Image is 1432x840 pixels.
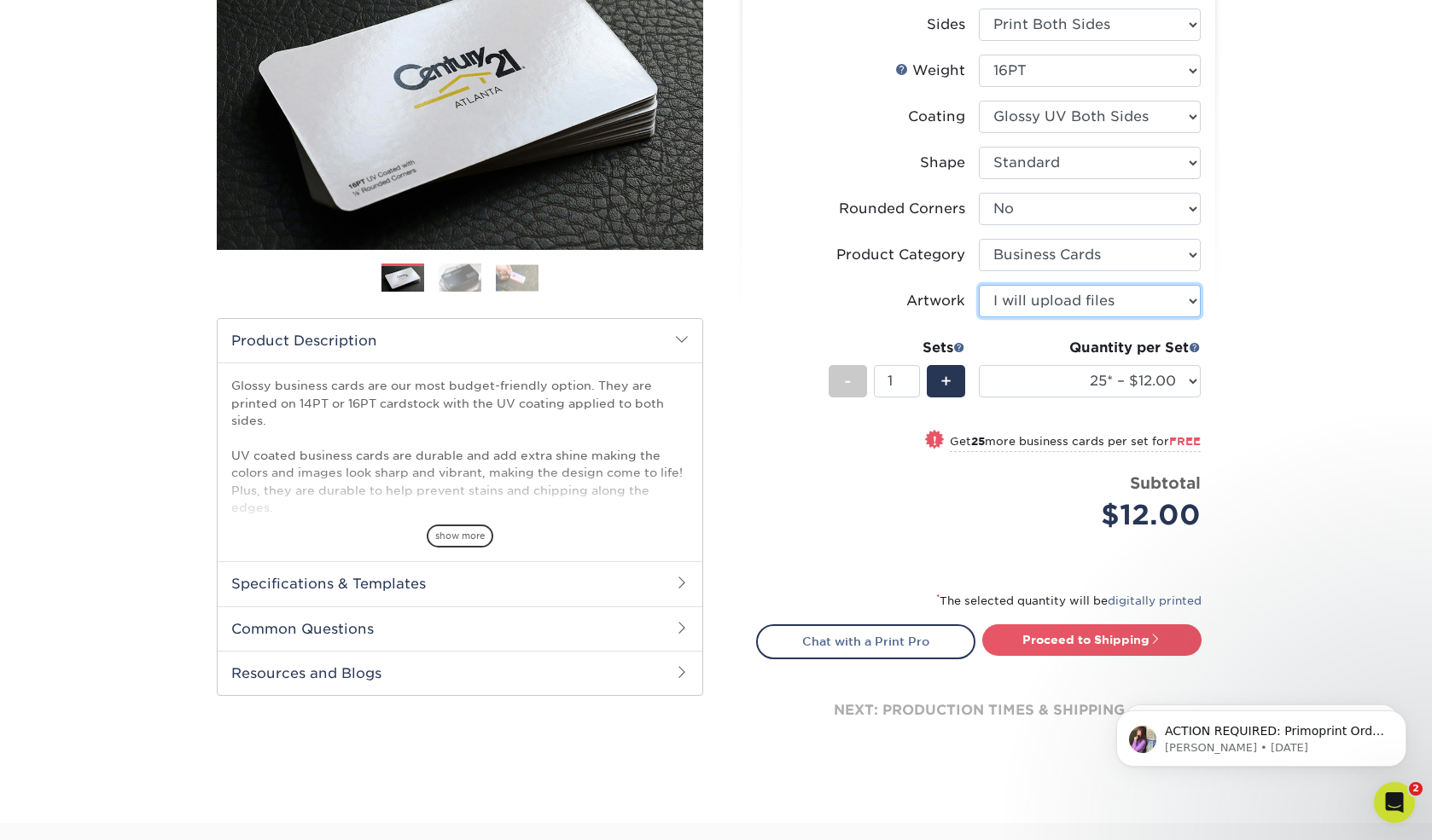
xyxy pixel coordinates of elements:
[427,524,493,547] span: show more
[381,258,424,300] img: Business Cards 01
[1409,782,1423,796] span: 2
[908,107,965,127] div: Coating
[950,435,1201,452] small: Get more business cards per set for
[933,432,937,449] span: !
[839,199,965,219] div: Rounded Corners
[920,153,965,173] div: Shape
[1374,782,1415,823] iframe: Intercom live chat
[218,606,702,651] h2: Common Questions
[218,651,702,695] h2: Resources and Blogs
[927,14,965,35] div: Sides
[940,368,952,394] span: +
[218,319,702,362] h2: Product Description
[1169,435,1201,448] span: FREE
[895,61,965,81] div: Weight
[1108,594,1202,607] a: digitally printed
[231,377,689,603] p: Glossy business cards are our most budget-friendly option. They are printed on 14PT or 16PT cards...
[936,594,1202,607] small: The selected quantity will be
[829,338,965,358] div: Sets
[836,245,965,265] div: Product Category
[979,338,1201,358] div: Quantity per Set
[1091,675,1432,794] iframe: Intercom notifications message
[1130,473,1201,492] strong: Subtotal
[844,368,852,394] span: -
[756,624,975,658] a: Chat with a Print Pro
[971,435,985,448] strong: 25
[496,264,538,291] img: Business Cards 03
[992,495,1201,536] div: $12.00
[218,561,702,605] h2: Specifications & Templates
[982,624,1202,655] a: Proceed to Shipping
[756,659,1202,762] div: next: production times & shipping
[906,291,965,311] div: Artwork
[439,263,481,293] img: Business Cards 02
